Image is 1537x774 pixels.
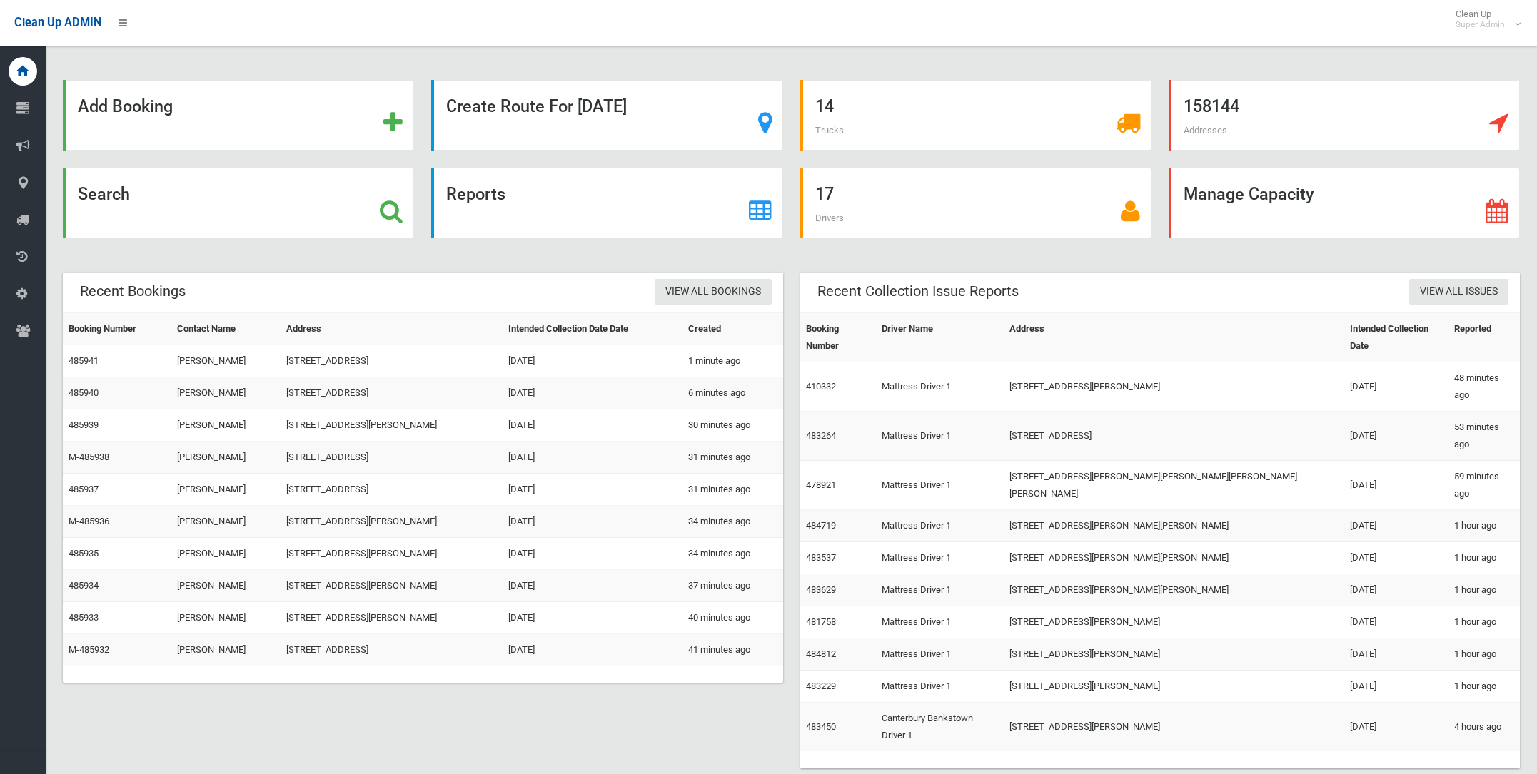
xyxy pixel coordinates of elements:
[682,506,783,538] td: 34 minutes ago
[281,409,503,442] td: [STREET_ADDRESS][PERSON_NAME]
[1448,671,1520,703] td: 1 hour ago
[806,381,836,392] a: 410332
[69,516,109,526] a: M-485936
[14,16,101,29] span: Clean Up ADMIN
[800,80,1152,151] a: 14 Trucks
[281,602,503,634] td: [STREET_ADDRESS][PERSON_NAME]
[503,345,682,377] td: [DATE]
[1344,362,1449,412] td: [DATE]
[815,184,834,204] strong: 17
[876,510,1004,542] td: Mattress Driver 1
[1448,606,1520,638] td: 1 hour ago
[63,277,203,305] header: Recent Bookings
[171,538,281,570] td: [PERSON_NAME]
[1344,703,1449,752] td: [DATE]
[1184,96,1239,116] strong: 158144
[1169,168,1520,238] a: Manage Capacity
[69,612,99,623] a: 485933
[431,80,782,151] a: Create Route For [DATE]
[69,548,99,559] a: 485935
[1184,125,1227,136] span: Addresses
[63,80,414,151] a: Add Booking
[815,96,834,116] strong: 14
[503,506,682,538] td: [DATE]
[1004,542,1344,574] td: [STREET_ADDRESS][PERSON_NAME][PERSON_NAME]
[503,409,682,442] td: [DATE]
[876,362,1004,412] td: Mattress Driver 1
[69,644,109,655] a: M-485932
[69,580,99,591] a: 485934
[171,570,281,602] td: [PERSON_NAME]
[806,430,836,441] a: 483264
[171,602,281,634] td: [PERSON_NAME]
[876,313,1004,362] th: Driver Name
[876,461,1004,510] td: Mattress Driver 1
[815,213,844,223] span: Drivers
[1448,313,1520,362] th: Reported
[800,313,876,362] th: Booking Number
[69,452,109,462] a: M-485938
[171,377,281,409] td: [PERSON_NAME]
[876,606,1004,638] td: Mattress Driver 1
[503,377,682,409] td: [DATE]
[1004,606,1344,638] td: [STREET_ADDRESS][PERSON_NAME]
[682,409,783,442] td: 30 minutes ago
[876,542,1004,574] td: Mattress Driver 1
[69,387,99,398] a: 485940
[1344,606,1449,638] td: [DATE]
[446,184,505,204] strong: Reports
[1004,703,1344,752] td: [STREET_ADDRESS][PERSON_NAME]
[281,570,503,602] td: [STREET_ADDRESS][PERSON_NAME]
[1448,574,1520,606] td: 1 hour ago
[806,648,836,659] a: 484812
[1004,510,1344,542] td: [STREET_ADDRESS][PERSON_NAME][PERSON_NAME]
[69,419,99,430] a: 485939
[1344,671,1449,703] td: [DATE]
[1004,461,1344,510] td: [STREET_ADDRESS][PERSON_NAME][PERSON_NAME][PERSON_NAME][PERSON_NAME]
[682,313,783,345] th: Created
[1448,9,1519,30] span: Clean Up
[815,125,844,136] span: Trucks
[655,279,772,305] a: View All Bookings
[69,355,99,366] a: 485941
[806,520,836,531] a: 484719
[682,377,783,409] td: 6 minutes ago
[1448,362,1520,412] td: 48 minutes ago
[69,484,99,494] a: 485937
[171,442,281,474] td: [PERSON_NAME]
[806,552,836,563] a: 483537
[171,409,281,442] td: [PERSON_NAME]
[1004,574,1344,606] td: [STREET_ADDRESS][PERSON_NAME][PERSON_NAME]
[682,345,783,377] td: 1 minute ago
[1448,412,1520,461] td: 53 minutes ago
[806,616,836,627] a: 481758
[281,474,503,506] td: [STREET_ADDRESS]
[503,474,682,506] td: [DATE]
[63,313,171,345] th: Booking Number
[1344,412,1449,461] td: [DATE]
[876,574,1004,606] td: Mattress Driver 1
[1004,412,1344,461] td: [STREET_ADDRESS]
[171,506,281,538] td: [PERSON_NAME]
[1448,542,1520,574] td: 1 hour ago
[876,638,1004,671] td: Mattress Driver 1
[431,168,782,238] a: Reports
[503,602,682,634] td: [DATE]
[281,538,503,570] td: [STREET_ADDRESS][PERSON_NAME]
[1004,313,1344,362] th: Address
[1448,510,1520,542] td: 1 hour ago
[682,602,783,634] td: 40 minutes ago
[1344,638,1449,671] td: [DATE]
[876,412,1004,461] td: Mattress Driver 1
[171,634,281,666] td: [PERSON_NAME]
[682,538,783,570] td: 34 minutes ago
[1184,184,1314,204] strong: Manage Capacity
[682,474,783,506] td: 31 minutes ago
[1456,19,1505,30] small: Super Admin
[281,377,503,409] td: [STREET_ADDRESS]
[682,634,783,666] td: 41 minutes ago
[281,313,503,345] th: Address
[806,479,836,490] a: 478921
[1344,461,1449,510] td: [DATE]
[78,96,173,116] strong: Add Booking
